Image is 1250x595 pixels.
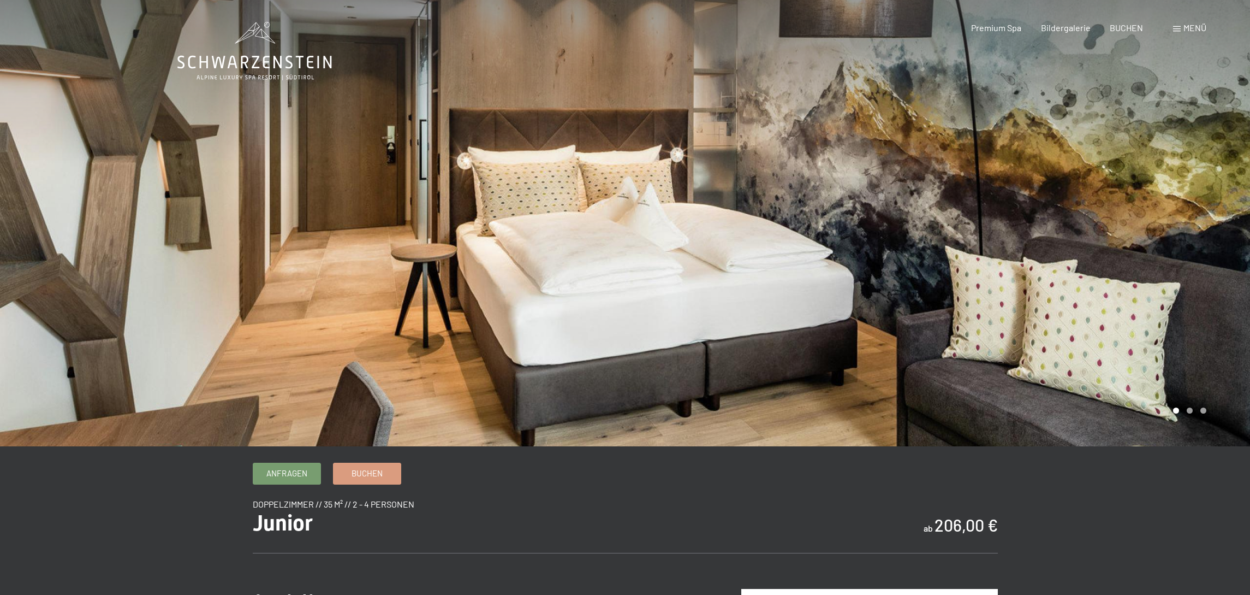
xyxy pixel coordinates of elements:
[266,468,307,479] span: Anfragen
[253,499,414,509] span: Doppelzimmer // 35 m² // 2 - 4 Personen
[971,22,1021,33] a: Premium Spa
[253,463,320,484] a: Anfragen
[334,463,401,484] a: Buchen
[924,523,933,533] span: ab
[352,468,383,479] span: Buchen
[1041,22,1091,33] a: Bildergalerie
[253,510,313,536] span: Junior
[1183,22,1206,33] span: Menü
[1110,22,1143,33] a: BUCHEN
[934,515,998,535] b: 206,00 €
